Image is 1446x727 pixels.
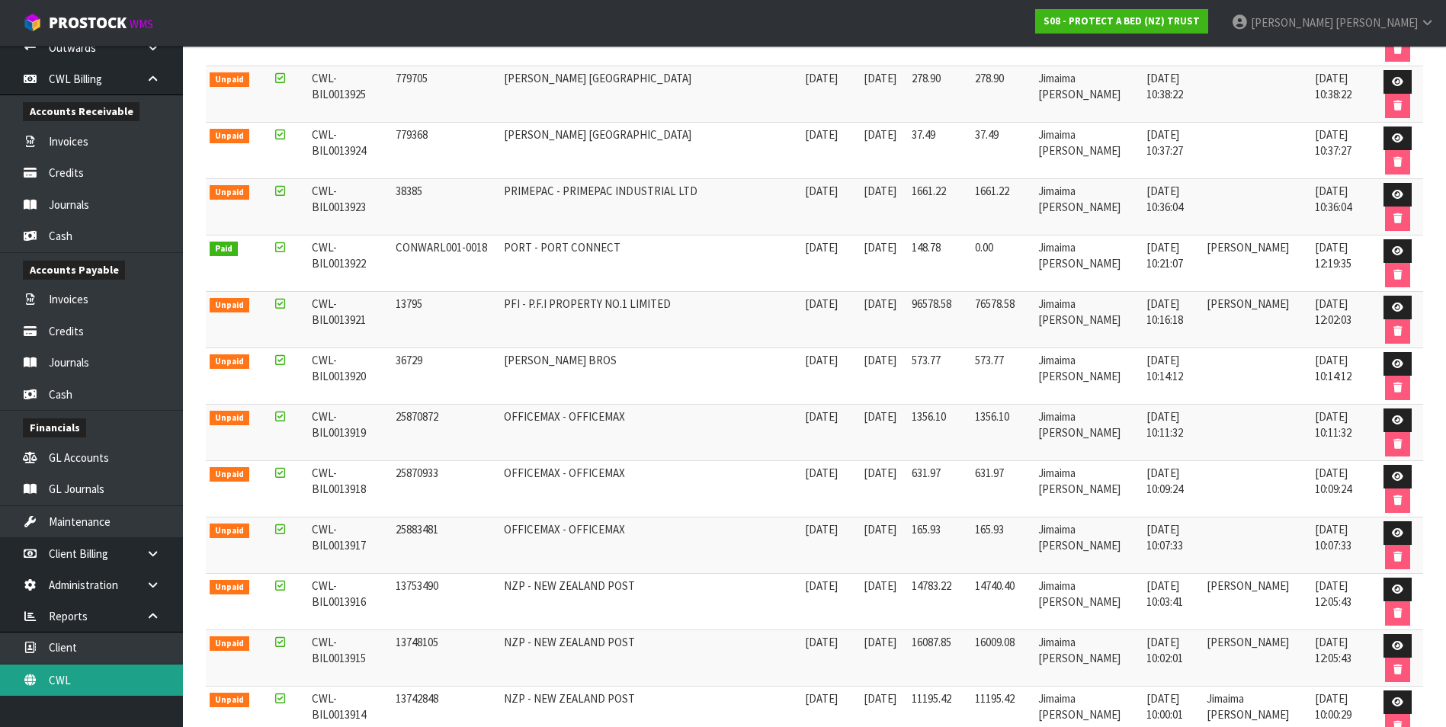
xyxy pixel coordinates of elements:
span: [DATE] 10:09:24 [1315,466,1351,496]
span: 779705 [396,71,428,85]
a: S08 - PROTECT A BED (NZ) TRUST [1035,9,1208,34]
span: NZP - NEW ZEALAND POST [504,691,635,706]
span: [DATE] 12:19:35 [1315,240,1351,271]
span: CWL-BIL0013921 [312,296,366,327]
span: CWL-BIL0013923 [312,184,366,214]
span: 76578.58 [975,296,1015,311]
span: 11195.42 [975,691,1015,706]
span: [DATE] 10:38:22 [1315,71,1351,101]
span: 631.97 [975,466,1004,480]
span: 14740.40 [975,578,1015,593]
span: [DATE] [864,296,896,311]
span: Jimaima [PERSON_NAME] [1038,296,1121,327]
span: [DATE] 10:07:33 [1315,522,1351,552]
span: 1356.10 [975,409,1009,424]
span: 13748105 [396,635,438,649]
span: Jimaima [PERSON_NAME] [1038,409,1121,440]
span: [DATE] 10:14:12 [1146,353,1183,383]
span: 148.78 [912,240,941,255]
span: [PERSON_NAME] [1251,15,1333,30]
span: [DATE] 10:00:01 [1146,691,1183,722]
span: PFI - P.F.I PROPERTY NO.1 LIMITED [504,296,671,311]
span: [DATE] 10:02:01 [1146,635,1183,665]
span: Jimaima [PERSON_NAME] [1038,240,1121,271]
span: Accounts Payable [23,261,125,280]
span: Unpaid [210,185,249,200]
span: 0.00 [975,240,993,255]
span: [DATE] [805,240,838,255]
span: 573.77 [912,353,941,367]
span: 165.93 [912,522,941,536]
span: [DATE] 10:36:04 [1315,184,1351,214]
span: [DATE] [864,578,896,593]
span: 13742848 [396,691,438,706]
span: CWL-BIL0013925 [312,71,366,101]
span: Accounts Receivable [23,102,139,121]
span: Jimaima [PERSON_NAME] [1038,127,1121,158]
span: [DATE] [805,296,838,311]
span: [DATE] [805,127,838,142]
span: OFFICEMAX - OFFICEMAX [504,466,625,480]
span: CWL-BIL0013914 [312,691,366,722]
span: CONWARL001-0018 [396,240,487,255]
span: OFFICEMAX - OFFICEMAX [504,409,625,424]
span: [PERSON_NAME] [GEOGRAPHIC_DATA] [504,71,691,85]
small: WMS [130,17,153,31]
span: [PERSON_NAME] [GEOGRAPHIC_DATA] [504,127,691,142]
span: [DATE] [864,353,896,367]
span: 1356.10 [912,409,946,424]
span: 25870872 [396,409,438,424]
span: 25870933 [396,466,438,480]
span: [DATE] [864,240,896,255]
span: [DATE] 10:38:22 [1146,71,1183,101]
span: Unpaid [210,411,249,426]
span: Jimaima [PERSON_NAME] [1038,522,1121,552]
span: Jimaima [PERSON_NAME] [1038,466,1121,496]
span: 573.77 [975,353,1004,367]
span: [DATE] [864,635,896,649]
span: [DATE] [864,184,896,198]
span: CWL-BIL0013917 [312,522,366,552]
span: [DATE] 10:37:27 [1146,127,1183,158]
span: CWL-BIL0013919 [312,409,366,440]
span: [DATE] [805,578,838,593]
span: [DATE] [805,635,838,649]
span: 278.90 [912,71,941,85]
span: [DATE] 10:03:41 [1146,578,1183,609]
span: [PERSON_NAME] [1207,240,1289,255]
span: [DATE] 10:37:27 [1315,127,1351,158]
span: 1661.22 [975,184,1009,198]
span: 36729 [396,353,422,367]
strong: S08 - PROTECT A BED (NZ) TRUST [1044,14,1200,27]
span: [DATE] [864,522,896,536]
span: Jimaima [PERSON_NAME] [1038,353,1121,383]
span: Unpaid [210,129,249,144]
span: 779368 [396,127,428,142]
span: Financials [23,418,86,437]
span: CWL-BIL0013920 [312,353,366,383]
span: PRIMEPAC - PRIMEPAC INDUSTRIAL LTD [504,184,697,198]
span: 631.97 [912,466,941,480]
span: Unpaid [210,693,249,708]
span: 16087.85 [912,635,951,649]
span: [DATE] 12:05:43 [1315,578,1351,609]
span: Jimaima [PERSON_NAME] [1038,71,1121,101]
span: 37.49 [912,127,935,142]
span: Jimaima [PERSON_NAME] [1038,184,1121,214]
span: Paid [210,242,238,257]
span: [DATE] [805,691,838,706]
span: Unpaid [210,580,249,595]
span: 14783.22 [912,578,951,593]
span: [DATE] [864,691,896,706]
span: PORT - PORT CONNECT [504,240,620,255]
span: [DATE] [805,409,838,424]
img: cube-alt.png [23,13,42,32]
span: 16009.08 [975,635,1015,649]
span: [DATE] [805,522,838,536]
span: [DATE] 10:09:24 [1146,466,1183,496]
span: [DATE] 10:21:07 [1146,240,1183,271]
span: [DATE] 10:16:18 [1146,296,1183,327]
span: CWL-BIL0013924 [312,127,366,158]
span: ProStock [49,13,127,33]
span: [PERSON_NAME] BROS [504,353,617,367]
